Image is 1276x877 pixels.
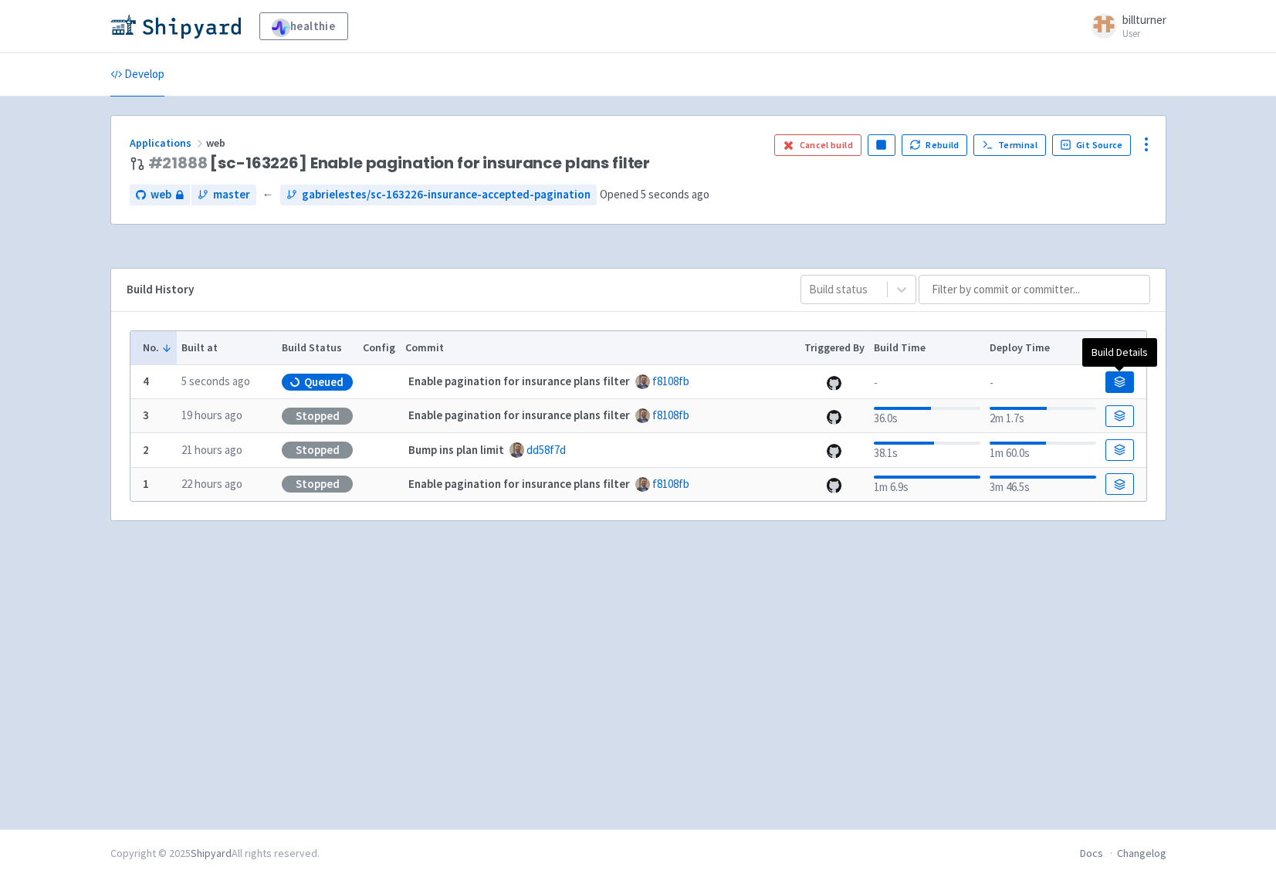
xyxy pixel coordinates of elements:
a: Applications [130,136,206,150]
th: Build Time [869,331,985,365]
div: Copyright © 2025 All rights reserved. [110,845,320,862]
div: 36.0s [874,404,980,428]
a: web [130,185,190,205]
div: - [874,371,980,392]
a: Shipyard [191,846,232,860]
a: Changelog [1117,846,1166,860]
a: Develop [110,53,164,97]
a: gabrielestes/sc-163226-insurance-accepted-pagination [280,185,597,205]
b: 2 [143,442,149,457]
a: f8108fb [652,476,689,491]
div: 2m 1.7s [990,404,1095,428]
th: Triggered By [799,331,869,365]
b: 4 [143,374,149,388]
strong: Bump ins plan limit [408,442,504,457]
time: 5 seconds ago [641,187,709,201]
span: Opened [600,187,709,201]
a: Build Details [1105,371,1133,393]
div: 1m 60.0s [990,438,1095,462]
b: 3 [143,408,149,422]
th: Build Status [277,331,358,365]
th: Deploy Time [985,331,1101,365]
time: 21 hours ago [181,442,242,457]
th: Config [358,331,401,365]
a: #21888 [148,152,208,174]
span: gabrielestes/sc-163226-insurance-accepted-pagination [302,186,591,204]
time: 19 hours ago [181,408,242,422]
span: billturner [1122,12,1166,27]
a: Build Details [1105,405,1133,427]
b: 1 [143,476,149,491]
strong: Enable pagination for insurance plans filter [408,476,630,491]
div: Stopped [282,442,353,459]
a: master [191,185,256,205]
button: No. [143,340,172,356]
span: [sc-163226] Enable pagination for insurance plans filter [148,154,651,172]
div: - [990,371,1095,392]
button: Rebuild [902,134,968,156]
small: User [1122,29,1166,39]
a: Terminal [973,134,1045,156]
span: master [213,186,250,204]
a: f8108fb [652,374,689,388]
div: Stopped [282,476,353,493]
img: Shipyard logo [110,14,241,39]
a: Build Details [1105,473,1133,495]
a: healthie [259,12,348,40]
span: Queued [304,374,344,390]
button: Cancel build [774,134,861,156]
div: 3m 46.5s [990,472,1095,496]
a: f8108fb [652,408,689,422]
div: 38.1s [874,438,980,462]
a: Docs [1080,846,1103,860]
a: Git Source [1052,134,1132,156]
time: 22 hours ago [181,476,242,491]
span: web [206,136,228,150]
input: Filter by commit or committer... [919,275,1150,304]
a: billturner User [1082,14,1166,39]
span: ← [262,186,274,204]
strong: Enable pagination for insurance plans filter [408,408,630,422]
a: dd58f7d [526,442,566,457]
time: 5 seconds ago [181,374,250,388]
span: web [151,186,171,204]
div: 1m 6.9s [874,472,980,496]
a: Build Details [1105,439,1133,461]
button: Pause [868,134,895,156]
th: Commit [400,331,799,365]
th: Built at [177,331,277,365]
strong: Enable pagination for insurance plans filter [408,374,630,388]
div: Stopped [282,408,353,425]
div: Build History [127,281,776,299]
